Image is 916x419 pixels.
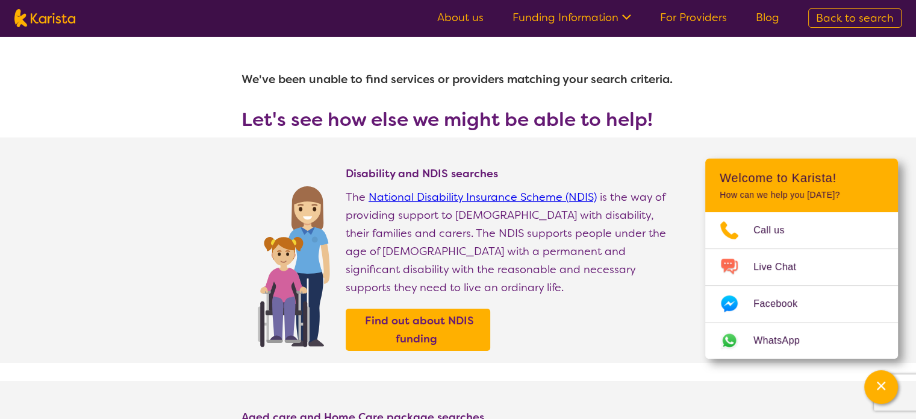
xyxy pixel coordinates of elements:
[753,221,799,239] span: Call us
[705,323,898,359] a: Web link opens in a new tab.
[864,370,898,404] button: Channel Menu
[241,65,675,94] h1: We've been unable to find services or providers matching your search criteria.
[346,166,675,181] h4: Disability and NDIS searches
[705,212,898,359] ul: Choose channel
[753,295,812,313] span: Facebook
[753,258,811,276] span: Live Chat
[816,11,894,25] span: Back to search
[660,10,727,25] a: For Providers
[720,171,883,185] h2: Welcome to Karista!
[349,312,487,348] a: Find out about NDIS funding
[720,190,883,200] p: How can we help you [DATE]?
[808,8,902,28] a: Back to search
[365,313,474,346] b: Find out about NDIS funding
[756,10,779,25] a: Blog
[241,109,675,130] h3: Let's see how else we might be able to help!
[14,9,75,27] img: Karista logo
[437,10,484,25] a: About us
[753,332,814,350] span: WhatsApp
[254,178,334,347] img: Find NDIS and Disability services and providers
[513,10,631,25] a: Funding Information
[369,190,597,204] a: National Disability Insurance Scheme (NDIS)
[346,188,675,297] p: The is the way of providing support to [DEMOGRAPHIC_DATA] with disability, their families and car...
[705,159,898,359] div: Channel Menu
